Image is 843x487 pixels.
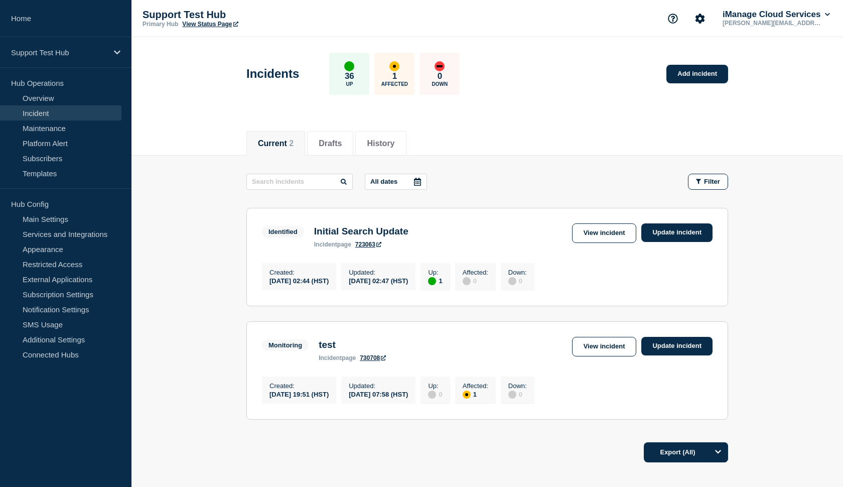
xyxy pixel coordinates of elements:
div: disabled [428,391,436,399]
a: 723063 [355,241,381,248]
p: Up : [428,382,442,390]
span: 2 [289,139,294,148]
div: up [428,277,436,285]
p: Affected : [463,269,488,276]
div: 1 [463,390,488,399]
button: Filter [688,174,728,190]
p: Created : [269,382,329,390]
p: Primary Hub [143,21,178,28]
p: Down : [508,269,527,276]
p: 0 [438,71,442,81]
div: [DATE] 02:47 (HST) [349,276,408,285]
p: Up [346,81,353,87]
span: Identified [262,226,304,237]
button: History [367,139,394,148]
button: Support [662,8,683,29]
div: affected [389,61,399,71]
p: Updated : [349,269,408,276]
a: Add incident [666,65,728,83]
button: iManage Cloud Services [721,10,832,20]
h1: Incidents [246,67,299,81]
p: Down : [508,382,527,390]
h3: test [319,339,386,350]
a: Update incident [641,223,713,242]
button: All dates [365,174,427,190]
p: Created : [269,269,329,276]
div: 0 [508,390,527,399]
a: View incident [572,223,637,243]
p: 1 [392,71,397,81]
p: page [314,241,351,248]
div: disabled [463,277,471,285]
h3: Initial Search Update [314,226,408,237]
a: Update incident [641,337,713,355]
button: Export (All) [644,442,728,462]
div: disabled [508,277,516,285]
a: View Status Page [182,21,238,28]
span: incident [314,241,337,248]
p: 36 [345,71,354,81]
p: Affected : [463,382,488,390]
p: page [319,354,356,361]
div: 1 [428,276,442,285]
div: disabled [508,391,516,399]
p: Up : [428,269,442,276]
span: Monitoring [262,339,309,351]
div: up [344,61,354,71]
div: down [435,61,445,71]
span: incident [319,354,342,361]
p: Updated : [349,382,408,390]
div: 0 [428,390,442,399]
div: 0 [508,276,527,285]
div: [DATE] 07:58 (HST) [349,390,408,398]
div: affected [463,391,471,399]
a: 730708 [360,354,386,361]
div: [DATE] 19:51 (HST) [269,390,329,398]
button: Current 2 [258,139,294,148]
button: Options [708,442,728,462]
p: Support Test Hub [143,9,343,21]
p: Down [432,81,448,87]
p: All dates [370,178,397,185]
button: Account settings [689,8,711,29]
input: Search incidents [246,174,353,190]
button: Drafts [319,139,342,148]
a: View incident [572,337,637,356]
p: Support Test Hub [11,48,107,57]
div: 0 [463,276,488,285]
p: Affected [381,81,408,87]
div: [DATE] 02:44 (HST) [269,276,329,285]
p: [PERSON_NAME][EMAIL_ADDRESS][PERSON_NAME][DOMAIN_NAME] [721,20,825,27]
span: Filter [704,178,720,185]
